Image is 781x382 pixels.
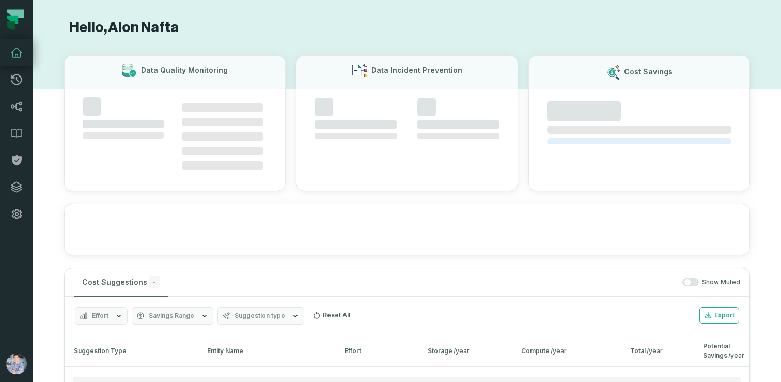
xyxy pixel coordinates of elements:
[172,278,740,287] div: Show Muted
[64,55,286,191] button: Data Quality Monitoring
[217,307,304,325] button: Suggestion type
[235,312,285,320] span: Suggestion type
[728,352,744,359] span: /year
[296,55,518,191] button: Data Incident Prevention
[528,55,750,191] button: Cost Savings
[141,65,228,75] h3: Data Quality Monitoring
[132,307,213,325] button: Savings Range
[74,268,168,296] button: Cost Suggestions
[551,347,567,355] span: /year
[428,346,503,356] div: Storage
[624,67,673,77] h3: Cost Savings
[647,347,663,355] span: /year
[308,307,354,324] button: Reset All
[521,346,612,356] div: Compute
[6,354,27,374] img: avatar of Alon Nafta
[149,276,160,288] span: -
[371,65,462,75] h3: Data Incident Prevention
[345,346,409,356] div: Effort
[70,346,189,356] div: Suggestion Type
[207,346,326,356] div: Entity Name
[75,307,128,325] button: Effort
[454,347,470,355] span: /year
[64,19,750,37] h1: Hello, Alon Nafta
[149,312,194,320] span: Savings Range
[92,312,108,320] span: Effort
[699,307,739,324] button: Export
[703,342,744,360] div: Potential Savings
[630,346,684,356] div: Total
